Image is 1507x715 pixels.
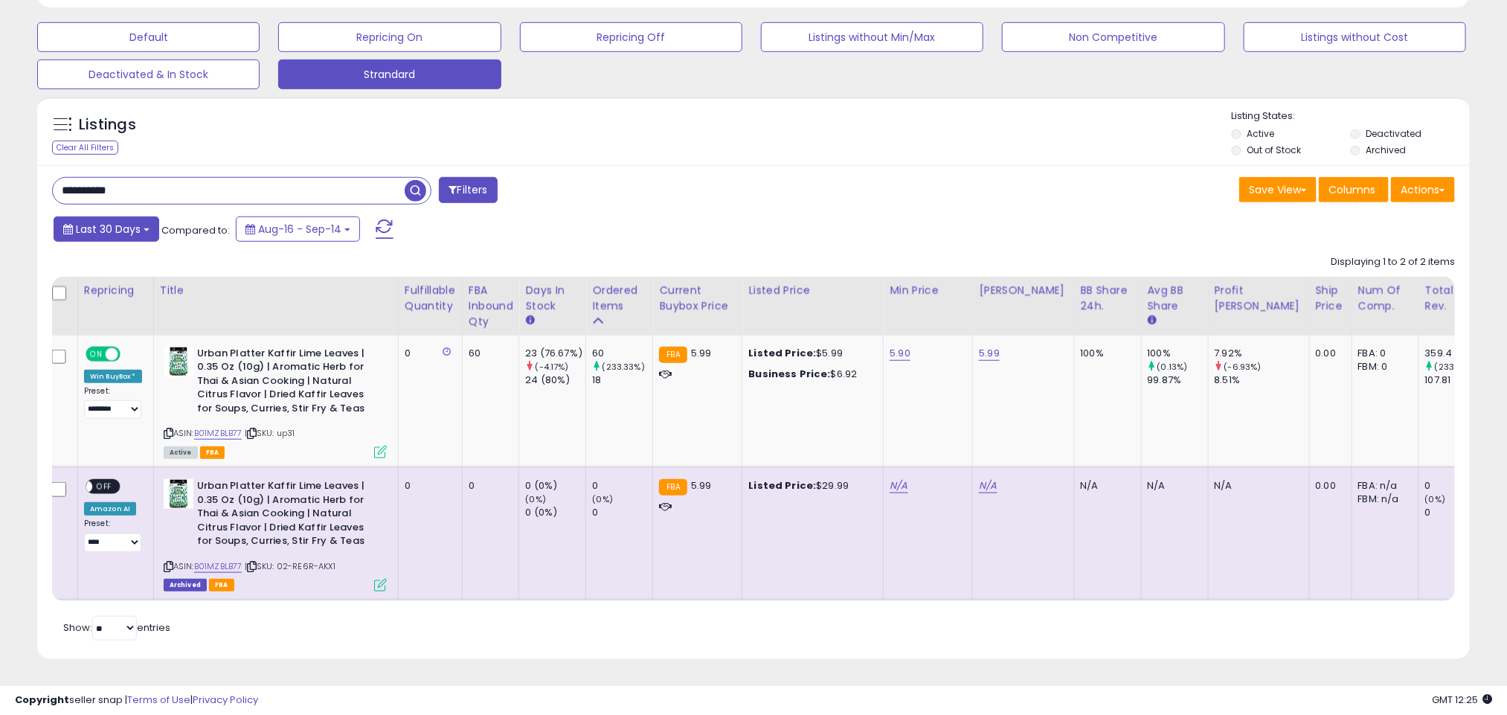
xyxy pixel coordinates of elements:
div: Fulfillable Quantity [405,283,456,314]
div: FBM: n/a [1358,493,1407,506]
div: 60 [469,347,508,360]
div: $29.99 [748,479,872,493]
span: | SKU: up31 [245,427,295,439]
div: [PERSON_NAME] [979,283,1067,298]
a: N/A [890,478,907,493]
span: Columns [1328,182,1375,197]
button: Strandard [278,60,501,89]
div: Min Price [890,283,966,298]
label: Out of Stock [1247,144,1302,156]
small: FBA [659,347,687,363]
div: ASIN: [164,479,387,589]
div: Avg BB Share [1148,283,1202,314]
span: Compared to: [161,223,230,237]
a: Privacy Policy [193,693,258,707]
div: Displaying 1 to 2 of 2 items [1331,255,1455,269]
div: 99.87% [1148,373,1208,387]
h5: Listings [79,115,136,135]
div: Clear All Filters [52,141,118,155]
div: BB Share 24h. [1081,283,1135,314]
small: FBA [659,479,687,496]
div: Current Buybox Price [659,283,736,314]
span: OFF [118,347,142,360]
span: Show: entries [63,621,170,635]
button: Repricing Off [520,22,742,52]
small: (0.13%) [1157,361,1188,373]
div: Amazon AI [84,502,136,516]
div: 60 [592,347,652,360]
div: FBM: 0 [1358,360,1407,373]
div: seller snap | | [15,693,258,708]
small: (0%) [1425,493,1446,505]
a: N/A [979,478,997,493]
div: $5.99 [748,347,872,360]
button: Columns [1319,177,1389,202]
b: Urban Platter Kaffir Lime Leaves | 0.35 Oz (10g) | Aromatic Herb for Thai & Asian Cooking | Natur... [197,479,378,552]
small: Avg BB Share. [1148,314,1157,327]
span: 5.99 [691,346,712,360]
b: Business Price: [748,367,830,381]
button: Save View [1239,177,1317,202]
div: N/A [1215,479,1298,493]
div: FBA inbound Qty [469,283,513,330]
div: 0 [1425,506,1485,519]
div: 18 [592,373,652,387]
div: 0 (0%) [525,479,585,493]
div: 0 [405,479,451,493]
small: (0%) [592,493,613,505]
div: 0.00 [1316,479,1340,493]
div: 0 [405,347,451,360]
span: | SKU: 02-RE6R-AKX1 [245,560,335,572]
div: Total Rev. [1425,283,1479,314]
a: 5.90 [890,346,910,361]
button: Aug-16 - Sep-14 [236,217,360,242]
span: Last 30 Days [76,222,141,237]
small: (233.33%) [603,361,645,373]
label: Archived [1366,144,1406,156]
a: B01MZBLB77 [194,427,242,440]
small: (0%) [525,493,546,505]
button: Listings without Cost [1244,22,1466,52]
div: FBA: 0 [1358,347,1407,360]
button: Deactivated & In Stock [37,60,260,89]
p: Listing States: [1232,109,1470,124]
small: (-6.93%) [1224,361,1262,373]
small: (-4.17%) [536,361,569,373]
div: Preset: [84,519,142,551]
div: N/A [1081,479,1130,493]
div: Profit [PERSON_NAME] [1215,283,1303,314]
a: B01MZBLB77 [194,560,242,573]
button: Non Competitive [1002,22,1224,52]
button: Default [37,22,260,52]
div: 0 [592,506,652,519]
span: FBA [200,446,225,459]
div: Title [160,283,392,298]
div: 100% [1148,347,1208,360]
a: Terms of Use [127,693,190,707]
b: Listed Price: [748,478,816,493]
b: Listed Price: [748,346,816,360]
div: N/A [1148,479,1197,493]
div: 0 [469,479,508,493]
span: OFF [92,481,116,493]
span: FBA [209,579,234,591]
div: 359.4 [1425,347,1485,360]
div: Ordered Items [592,283,646,314]
span: 5.99 [691,478,712,493]
label: Deactivated [1366,127,1421,140]
div: $6.92 [748,368,872,381]
div: 0 [1425,479,1485,493]
div: 0.00 [1316,347,1340,360]
div: Num of Comp. [1358,283,1413,314]
span: 2025-10-15 12:25 GMT [1432,693,1492,707]
div: 8.51% [1215,373,1309,387]
div: FBA: n/a [1358,479,1407,493]
strong: Copyright [15,693,69,707]
div: 23 (76.67%) [525,347,585,360]
span: All listings currently available for purchase on Amazon [164,446,198,459]
a: 5.99 [979,346,1000,361]
b: Urban Platter Kaffir Lime Leaves | 0.35 Oz (10g) | Aromatic Herb for Thai & Asian Cooking | Natur... [197,347,378,420]
img: 41mpDKtnxXL._SL40_.jpg [164,347,193,376]
button: Filters [439,177,497,203]
span: Listings that have been deleted from Seller Central [164,579,207,591]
